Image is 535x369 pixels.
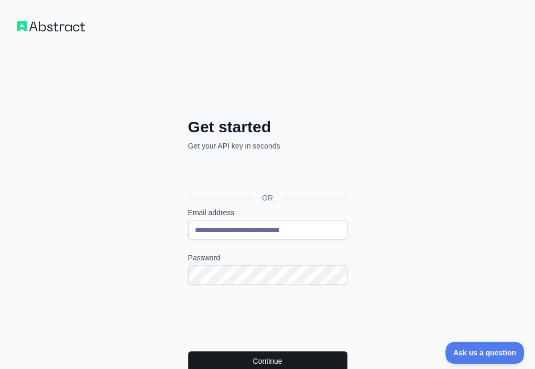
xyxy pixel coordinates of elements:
[188,298,347,339] iframe: reCAPTCHA
[183,163,351,186] iframe: Przycisk Zaloguj się przez Google
[17,21,85,31] img: Workflow
[188,252,347,263] label: Password
[254,193,281,203] span: OR
[445,342,525,364] iframe: Toggle Customer Support
[188,118,347,136] h2: Get started
[188,207,347,218] label: Email address
[188,141,347,151] p: Get your API key in seconds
